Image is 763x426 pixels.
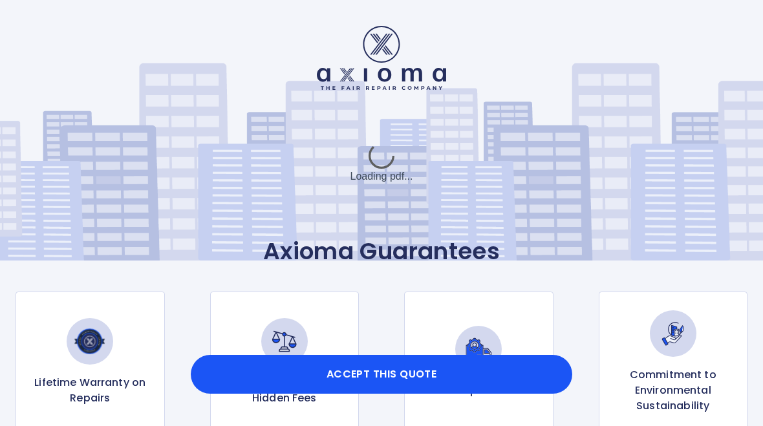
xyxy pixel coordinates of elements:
p: Lifetime Warranty on Repairs [27,375,154,406]
p: Commitment to Environmental Sustainability [610,367,737,414]
div: Loading pdf... [285,131,478,196]
button: Accept this Quote [191,355,572,394]
img: Fair Pricing with No Hidden Fees [261,318,308,365]
img: Commitment to Environmental Sustainability [650,310,696,357]
img: Logo [317,26,446,90]
img: Lifetime Warranty on Repairs [67,318,113,365]
p: Axioma Guarantees [16,237,747,266]
img: Mobile Repair Services [455,326,502,372]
